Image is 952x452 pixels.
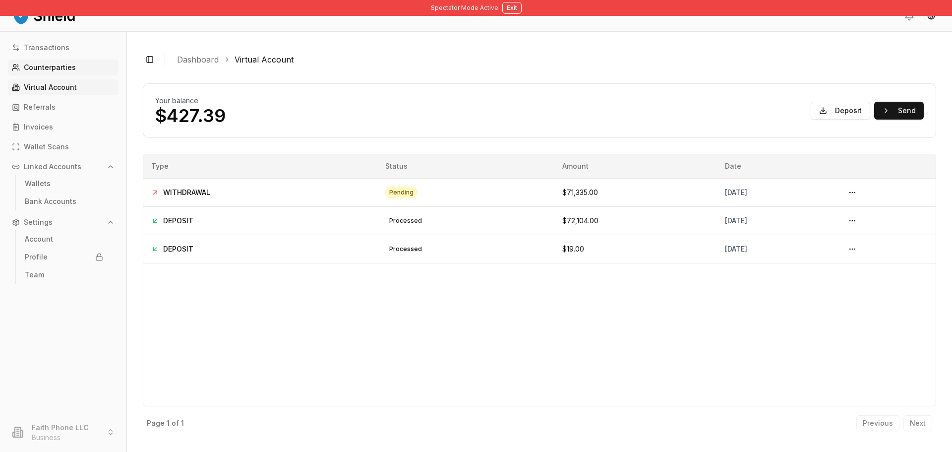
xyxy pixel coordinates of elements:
p: Referrals [24,104,56,111]
div: [DATE] [725,244,829,254]
p: Wallet Scans [24,143,69,150]
span: $72,104.00 [562,216,598,225]
button: Send [874,102,924,120]
p: Bank Accounts [25,198,76,205]
p: 1 [167,420,170,427]
p: Profile [25,254,48,260]
button: Linked Accounts [8,159,119,175]
a: Wallet Scans [8,139,119,155]
a: Virtual Account [8,79,119,95]
p: Invoices [24,124,53,130]
p: Transactions [24,44,69,51]
div: [DATE] [725,188,829,197]
p: Virtual Account [24,84,77,91]
p: Settings [24,219,53,226]
div: processed [385,243,426,255]
span: DEPOSIT [163,216,193,226]
a: Virtual Account [235,54,294,65]
div: [DATE] [725,216,829,226]
a: Team [21,267,107,283]
p: 1 [181,420,184,427]
th: Status [377,154,554,178]
a: Counterparties [8,60,119,75]
a: Account [21,231,107,247]
p: Team [25,271,44,278]
a: Referrals [8,99,119,115]
span: $71,335.00 [562,188,598,196]
a: Transactions [8,40,119,56]
a: Bank Accounts [21,194,107,209]
span: $19.00 [562,245,584,253]
th: Type [143,154,377,178]
button: Exit [502,2,522,14]
th: Date [717,154,836,178]
a: Invoices [8,119,119,135]
div: pending [385,187,417,198]
span: Spectator Mode Active [431,4,498,12]
nav: breadcrumb [177,54,928,65]
p: Linked Accounts [24,163,81,170]
button: Deposit [811,102,870,120]
p: Page [147,420,165,427]
p: Counterparties [24,64,76,71]
span: WITHDRAWAL [163,188,210,197]
a: Profile [21,249,107,265]
a: Dashboard [177,54,219,65]
p: Account [25,236,53,243]
a: Wallets [21,176,107,192]
div: processed [385,215,426,227]
p: Wallets [25,180,51,187]
p: $427.39 [155,106,226,126]
p: of [172,420,179,427]
button: Settings [8,214,119,230]
span: DEPOSIT [163,244,193,254]
th: Amount [554,154,717,178]
h2: Your balance [155,96,226,106]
